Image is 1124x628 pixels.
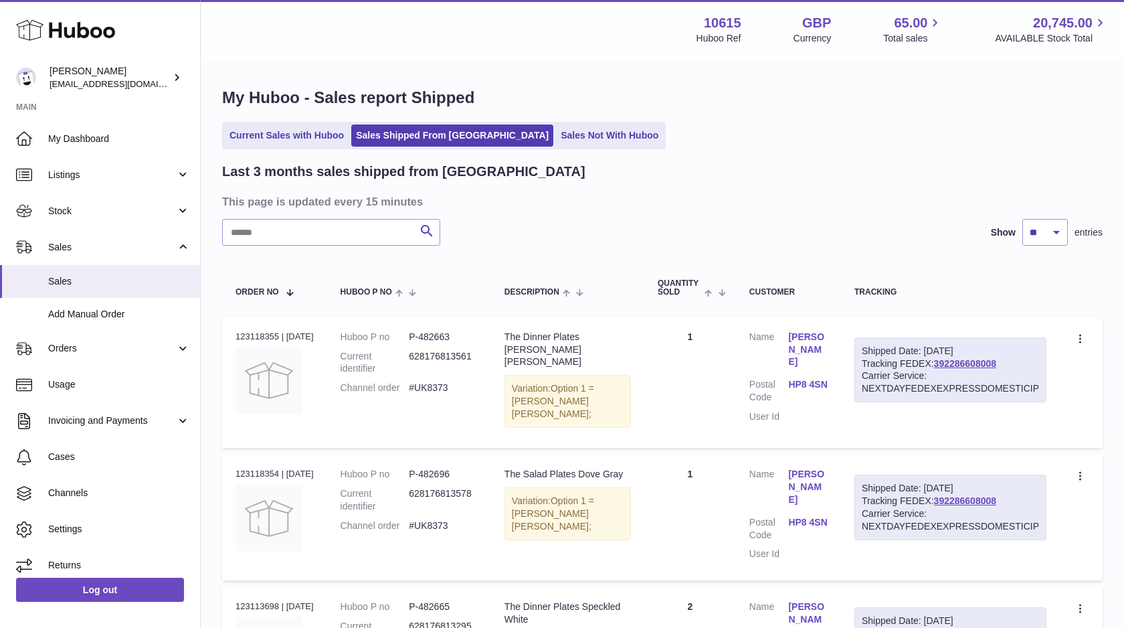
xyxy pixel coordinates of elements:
dt: Current identifier [341,487,409,513]
a: Sales Shipped From [GEOGRAPHIC_DATA] [351,125,553,147]
span: Returns [48,559,190,572]
dt: User Id [749,548,789,560]
span: Add Manual Order [48,308,190,321]
dt: Channel order [341,520,409,532]
dt: Huboo P no [341,331,409,343]
span: 20,745.00 [1033,14,1093,32]
strong: GBP [802,14,831,32]
a: 65.00 Total sales [883,14,943,45]
dt: Channel order [341,382,409,394]
span: Stock [48,205,176,218]
dd: 628176813561 [409,350,478,376]
div: Shipped Date: [DATE] [862,615,1039,627]
h3: This page is updated every 15 minutes [222,194,1099,209]
span: Option 1 = [PERSON_NAME] [PERSON_NAME]; [512,495,594,532]
dd: #UK8373 [409,382,478,394]
img: no-photo.jpg [236,485,302,552]
span: 65.00 [894,14,927,32]
a: [PERSON_NAME] [788,331,828,369]
div: Variation: [504,487,631,540]
div: The Dinner Plates Speckled White [504,601,631,626]
a: [PERSON_NAME] [788,468,828,506]
span: AVAILABLE Stock Total [995,32,1108,45]
div: 123113698 | [DATE] [236,601,314,613]
div: Huboo Ref [696,32,741,45]
td: 1 [644,455,736,580]
dt: Huboo P no [341,601,409,613]
div: [PERSON_NAME] [50,65,170,90]
img: no-photo.jpg [236,347,302,414]
span: Sales [48,275,190,288]
a: 392286608008 [934,358,996,369]
dt: Postal Code [749,516,789,542]
dd: P-482665 [409,601,478,613]
div: Variation: [504,375,631,428]
span: Huboo P no [341,288,392,297]
dt: Name [749,331,789,372]
span: Order No [236,288,279,297]
div: Tracking [854,288,1046,297]
label: Show [991,226,1016,239]
a: 392286608008 [934,495,996,506]
span: Usage [48,378,190,391]
dd: 628176813578 [409,487,478,513]
h1: My Huboo - Sales report Shipped [222,87,1103,108]
div: 123118354 | [DATE] [236,468,314,480]
div: Shipped Date: [DATE] [862,345,1039,358]
div: Customer [749,288,828,297]
span: Description [504,288,559,297]
span: Option 1 = [PERSON_NAME] [PERSON_NAME]; [512,383,594,419]
div: Carrier Service: NEXTDAYFEDEXEXPRESSDOMESTICIP [862,507,1039,533]
a: 20,745.00 AVAILABLE Stock Total [995,14,1108,45]
dt: Huboo P no [341,468,409,481]
dt: User Id [749,410,789,423]
span: Total sales [883,32,943,45]
dt: Current identifier [341,350,409,376]
td: 1 [644,317,736,448]
a: Sales Not With Huboo [556,125,663,147]
img: fulfillment@fable.com [16,68,36,88]
div: Shipped Date: [DATE] [862,482,1039,495]
span: entries [1074,226,1103,239]
span: Sales [48,241,176,254]
div: The Dinner Plates [PERSON_NAME] [PERSON_NAME] [504,331,631,369]
span: My Dashboard [48,133,190,145]
div: 123118355 | [DATE] [236,331,314,343]
strong: 10615 [704,14,741,32]
dt: Postal Code [749,378,789,404]
span: Channels [48,487,190,499]
div: Carrier Service: NEXTDAYFEDEXEXPRESSDOMESTICIP [862,370,1039,395]
h2: Last 3 months sales shipped from [GEOGRAPHIC_DATA] [222,163,585,181]
div: The Salad Plates Dove Gray [504,468,631,481]
dd: P-482663 [409,331,478,343]
span: Orders [48,342,176,355]
span: Settings [48,523,190,536]
dt: Name [749,468,789,509]
dd: #UK8373 [409,520,478,532]
a: Current Sales with Huboo [225,125,349,147]
a: Log out [16,578,184,602]
span: Invoicing and Payments [48,414,176,427]
span: Cases [48,451,190,463]
a: HP8 4SN [788,378,828,391]
span: Quantity Sold [658,279,702,297]
span: [EMAIL_ADDRESS][DOMAIN_NAME] [50,78,197,89]
dd: P-482696 [409,468,478,481]
div: Tracking FEDEX: [854,475,1046,540]
div: Tracking FEDEX: [854,337,1046,403]
div: Currency [793,32,832,45]
span: Listings [48,169,176,181]
a: HP8 4SN [788,516,828,529]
